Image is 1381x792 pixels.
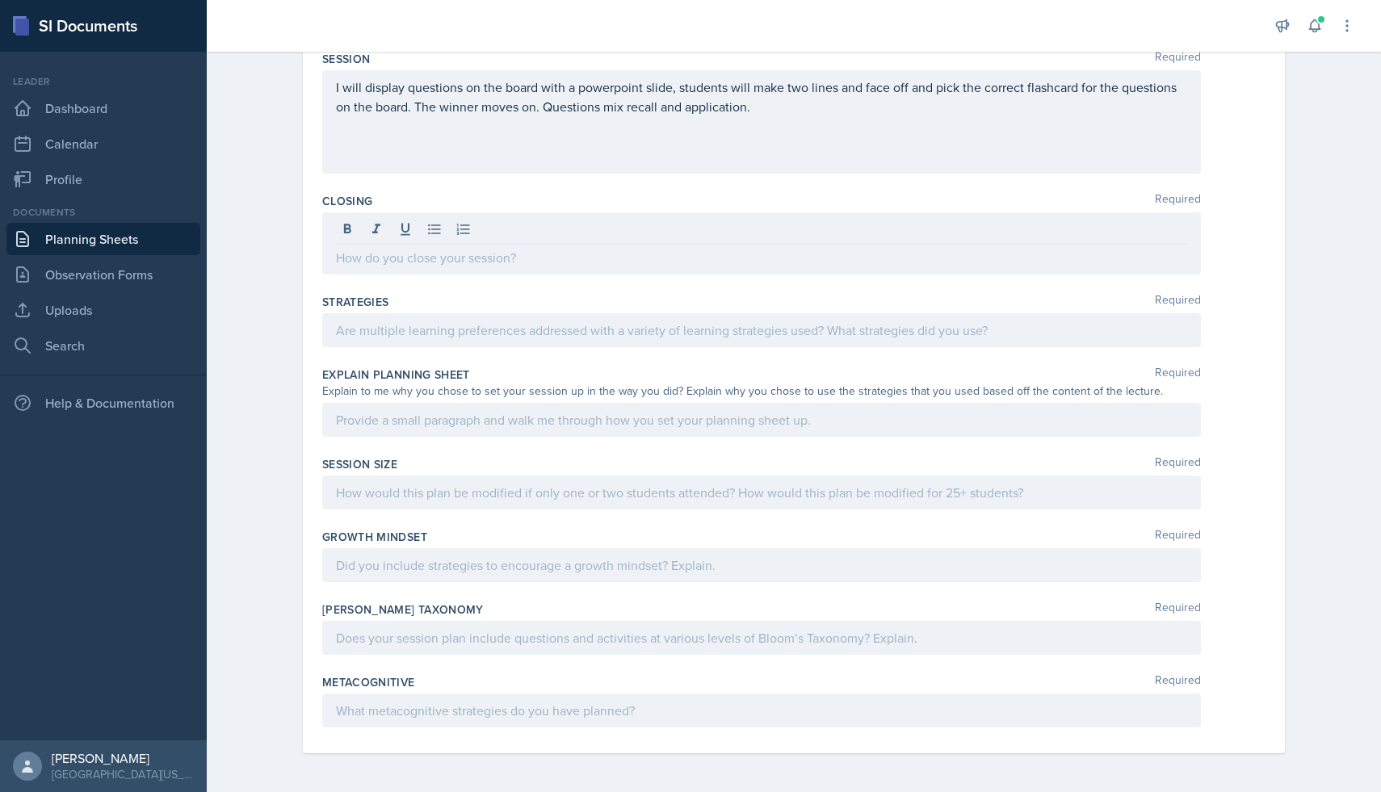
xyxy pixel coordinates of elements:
div: Explain to me why you chose to set your session up in the way you did? Explain why you chose to u... [322,383,1201,400]
div: Leader [6,74,200,89]
span: Required [1155,193,1201,209]
label: Closing [322,193,372,209]
span: Required [1155,367,1201,383]
a: Calendar [6,128,200,160]
label: Strategies [322,294,389,310]
a: Planning Sheets [6,223,200,255]
a: Dashboard [6,92,200,124]
span: Required [1155,456,1201,472]
label: Session Size [322,456,397,472]
label: Growth Mindset [322,529,427,545]
a: Profile [6,163,200,195]
span: Required [1155,674,1201,690]
a: Search [6,329,200,362]
p: I will display questions on the board with a powerpoint slide, students will make two lines and f... [336,78,1187,116]
div: Help & Documentation [6,387,200,419]
label: Metacognitive [322,674,415,690]
div: [GEOGRAPHIC_DATA][US_STATE] [52,766,194,782]
span: Required [1155,601,1201,618]
label: Explain Planning Sheet [322,367,470,383]
a: Observation Forms [6,258,200,291]
span: Required [1155,529,1201,545]
span: Required [1155,51,1201,67]
a: Uploads [6,294,200,326]
div: [PERSON_NAME] [52,750,194,766]
span: Required [1155,294,1201,310]
div: Documents [6,205,200,220]
label: Session [322,51,370,67]
label: [PERSON_NAME] Taxonomy [322,601,484,618]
